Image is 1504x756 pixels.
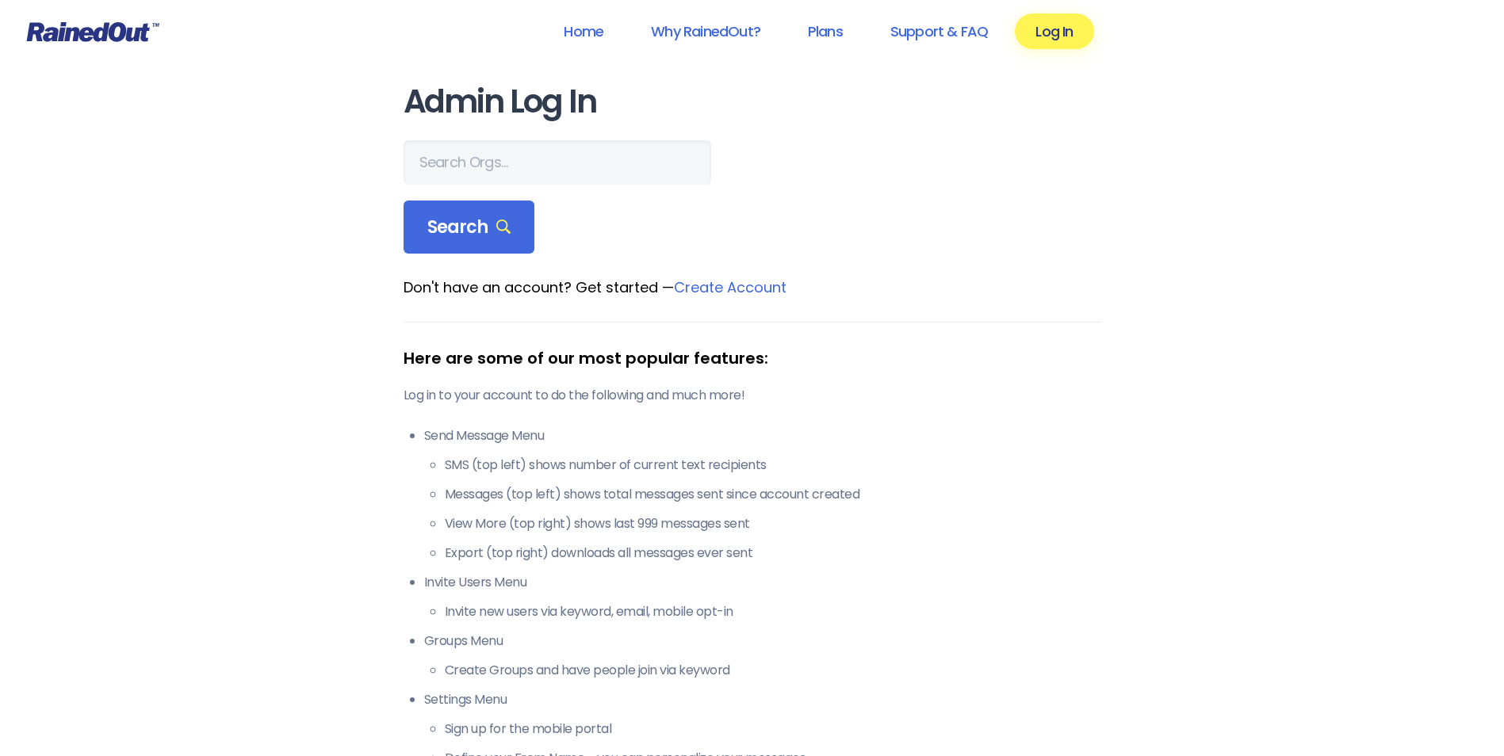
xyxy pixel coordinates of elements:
li: Export (top right) downloads all messages ever sent [445,544,1101,563]
li: Invite Users Menu [424,573,1101,621]
div: Search [404,200,535,254]
a: Log In [1015,13,1093,49]
a: Create Account [674,277,786,297]
li: SMS (top left) shows number of current text recipients [445,456,1101,475]
span: Search [427,216,511,239]
p: Log in to your account to do the following and much more! [404,386,1101,405]
li: Sign up for the mobile portal [445,720,1101,739]
a: Why RainedOut? [630,13,781,49]
li: Invite new users via keyword, email, mobile opt-in [445,602,1101,621]
li: View More (top right) shows last 999 messages sent [445,514,1101,533]
li: Groups Menu [424,632,1101,680]
input: Search Orgs… [404,140,711,185]
div: Here are some of our most popular features: [404,346,1101,370]
h1: Admin Log In [404,84,1101,120]
li: Messages (top left) shows total messages sent since account created [445,485,1101,504]
a: Support & FAQ [870,13,1008,49]
a: Home [543,13,624,49]
li: Send Message Menu [424,426,1101,563]
a: Plans [787,13,863,49]
li: Create Groups and have people join via keyword [445,661,1101,680]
